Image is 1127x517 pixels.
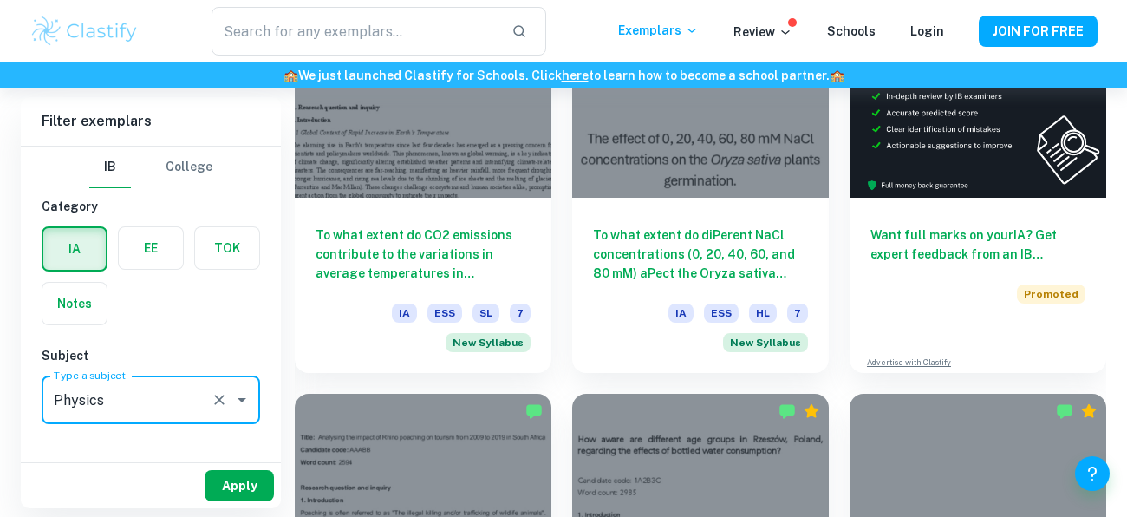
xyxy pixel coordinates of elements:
button: College [166,147,212,188]
h6: Subject [42,346,260,365]
span: ESS [704,304,739,323]
button: Notes [42,283,107,324]
span: IA [668,304,694,323]
img: Marked [778,402,796,420]
span: New Syllabus [723,333,808,352]
span: 🏫 [830,69,844,82]
button: IB [89,147,131,188]
a: Login [910,24,944,38]
span: 7 [510,304,531,323]
img: Marked [1056,402,1073,420]
button: JOIN FOR FREE [979,16,1098,47]
div: Premium [1080,402,1098,420]
h6: We just launched Clastify for Schools. Click to learn how to become a school partner. [3,66,1124,85]
img: Thumbnail [850,5,1106,198]
h6: To what extent do CO2 emissions contribute to the variations in average temperatures in [GEOGRAPH... [316,226,531,283]
button: Open [230,388,254,412]
img: Clastify logo [29,14,140,49]
span: Promoted [1017,285,1085,304]
span: HL [749,304,777,323]
span: SL [472,304,499,323]
p: Exemplars [618,21,699,40]
button: Apply [205,470,274,501]
a: To what extent do diPerent NaCl concentrations (0, 20, 40, 60, and 80 mM) aPect the Oryza sativa ... [572,5,829,373]
div: Filter type choice [89,147,212,188]
span: 7 [787,304,808,323]
img: Marked [525,402,543,420]
button: IA [43,228,106,270]
div: Starting from the May 2026 session, the ESS IA requirements have changed. We created this exempla... [723,333,808,352]
span: ESS [427,304,462,323]
span: New Syllabus [446,333,531,352]
button: Clear [207,388,231,412]
label: Type a subject [54,368,126,383]
span: 🏫 [283,69,298,82]
h6: To what extent do diPerent NaCl concentrations (0, 20, 40, 60, and 80 mM) aPect the Oryza sativa ... [593,226,808,283]
h6: Category [42,197,260,216]
h6: Filter exemplars [21,97,281,146]
a: To what extent do CO2 emissions contribute to the variations in average temperatures in [GEOGRAPH... [295,5,551,373]
a: here [562,69,589,82]
h6: Criteria [42,452,260,471]
a: Advertise with Clastify [867,357,951,369]
button: EE [119,227,183,269]
span: IA [392,304,417,323]
h6: Want full marks on your IA ? Get expert feedback from an IB examiner! [870,226,1085,264]
button: Help and Feedback [1075,456,1110,491]
button: TOK [195,227,259,269]
p: Review [733,23,792,42]
a: Schools [827,24,876,38]
input: Search for any exemplars... [212,7,498,56]
div: Premium [803,402,820,420]
a: Want full marks on yourIA? Get expert feedback from an IB examiner!PromotedAdvertise with Clastify [850,5,1106,373]
div: Starting from the May 2026 session, the ESS IA requirements have changed. We created this exempla... [446,333,531,352]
